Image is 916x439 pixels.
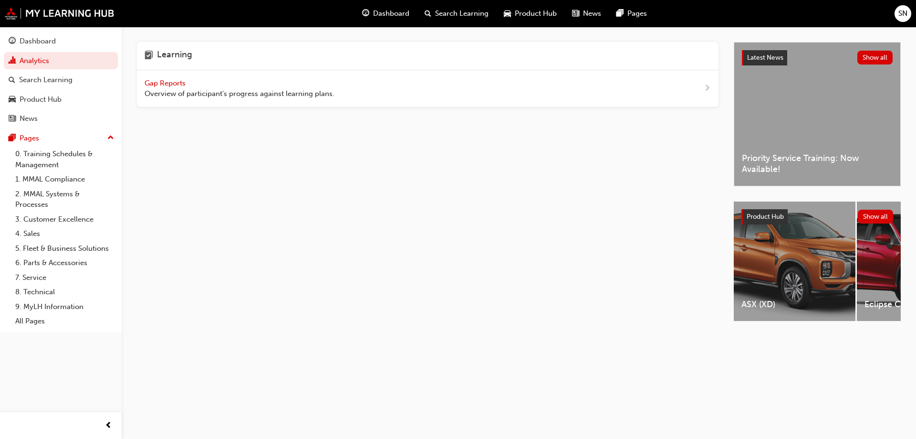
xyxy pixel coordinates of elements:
[11,212,118,227] a: 3. Customer Excellence
[11,300,118,314] a: 9. MyLH Information
[609,4,655,23] a: pages-iconPages
[747,213,784,221] span: Product Hub
[9,57,16,65] span: chart-icon
[742,153,893,174] span: Priority Service Training: Now Available!
[11,241,118,256] a: 5. Fleet & Business Solutions
[9,37,16,46] span: guage-icon
[19,75,73,86] div: Search Learning
[362,8,369,20] span: guage-icon
[895,5,911,22] button: SN
[145,88,334,99] span: Overview of participant's progress against learning plans.
[11,226,118,241] a: 4. Sales
[11,147,118,172] a: 0. Training Schedules & Management
[741,209,893,225] a: Product HubShow all
[11,187,118,212] a: 2. MMAL Systems & Processes
[9,96,16,104] span: car-icon
[572,8,579,20] span: news-icon
[145,79,187,87] span: Gap Reports
[20,113,38,124] div: News
[11,285,118,300] a: 8. Technical
[435,8,489,19] span: Search Learning
[9,115,16,123] span: news-icon
[157,50,192,62] h4: Learning
[898,8,907,19] span: SN
[734,42,901,186] a: Latest NewsShow allPriority Service Training: Now Available!
[4,32,118,50] a: Dashboard
[9,134,16,143] span: pages-icon
[20,36,56,47] div: Dashboard
[105,420,112,432] span: prev-icon
[20,133,39,144] div: Pages
[4,91,118,108] a: Product Hub
[857,51,893,64] button: Show all
[515,8,557,19] span: Product Hub
[11,256,118,270] a: 6. Parts & Accessories
[137,70,718,107] a: Gap Reports Overview of participant's progress against learning plans.next-icon
[4,52,118,70] a: Analytics
[373,8,409,19] span: Dashboard
[5,7,114,20] img: mmal
[20,94,62,105] div: Product Hub
[627,8,647,19] span: Pages
[11,172,118,187] a: 1. MMAL Compliance
[4,129,118,147] button: Pages
[417,4,496,23] a: search-iconSearch Learning
[504,8,511,20] span: car-icon
[742,50,893,65] a: Latest NewsShow all
[11,314,118,329] a: All Pages
[11,270,118,285] a: 7. Service
[425,8,431,20] span: search-icon
[354,4,417,23] a: guage-iconDashboard
[496,4,564,23] a: car-iconProduct Hub
[734,202,855,321] a: ASX (XD)
[616,8,624,20] span: pages-icon
[4,71,118,89] a: Search Learning
[107,132,114,144] span: up-icon
[564,4,609,23] a: news-iconNews
[747,54,783,62] span: Latest News
[4,31,118,129] button: DashboardAnalyticsSearch LearningProduct HubNews
[704,83,711,95] span: next-icon
[9,76,15,85] span: search-icon
[4,110,118,128] a: News
[583,8,601,19] span: News
[858,210,894,224] button: Show all
[741,299,848,310] span: ASX (XD)
[145,50,153,62] span: learning-icon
